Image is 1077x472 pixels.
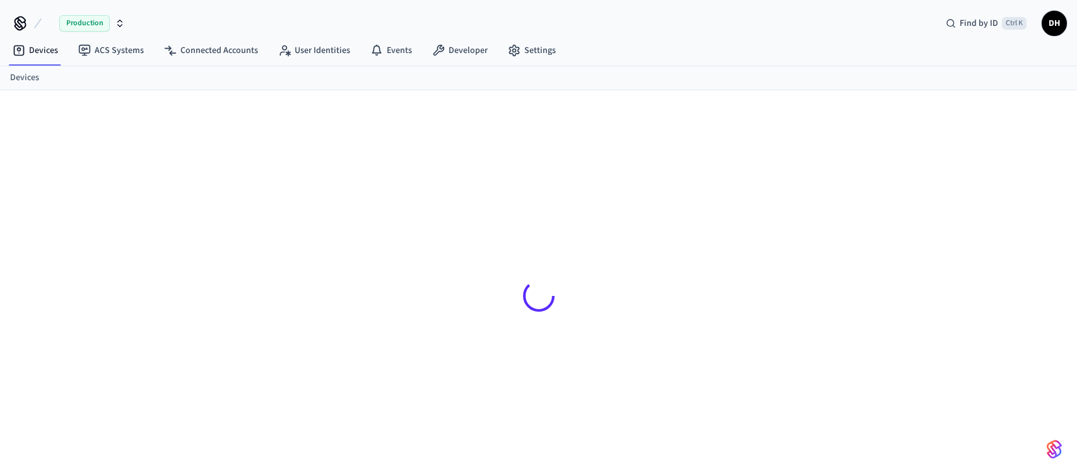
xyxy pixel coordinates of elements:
[1002,17,1027,30] span: Ctrl K
[68,39,154,62] a: ACS Systems
[498,39,566,62] a: Settings
[1043,12,1066,35] span: DH
[1047,439,1062,459] img: SeamLogoGradient.69752ec5.svg
[268,39,360,62] a: User Identities
[360,39,422,62] a: Events
[154,39,268,62] a: Connected Accounts
[59,15,110,32] span: Production
[422,39,498,62] a: Developer
[3,39,68,62] a: Devices
[10,71,39,85] a: Devices
[1042,11,1067,36] button: DH
[936,12,1037,35] div: Find by IDCtrl K
[960,17,998,30] span: Find by ID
